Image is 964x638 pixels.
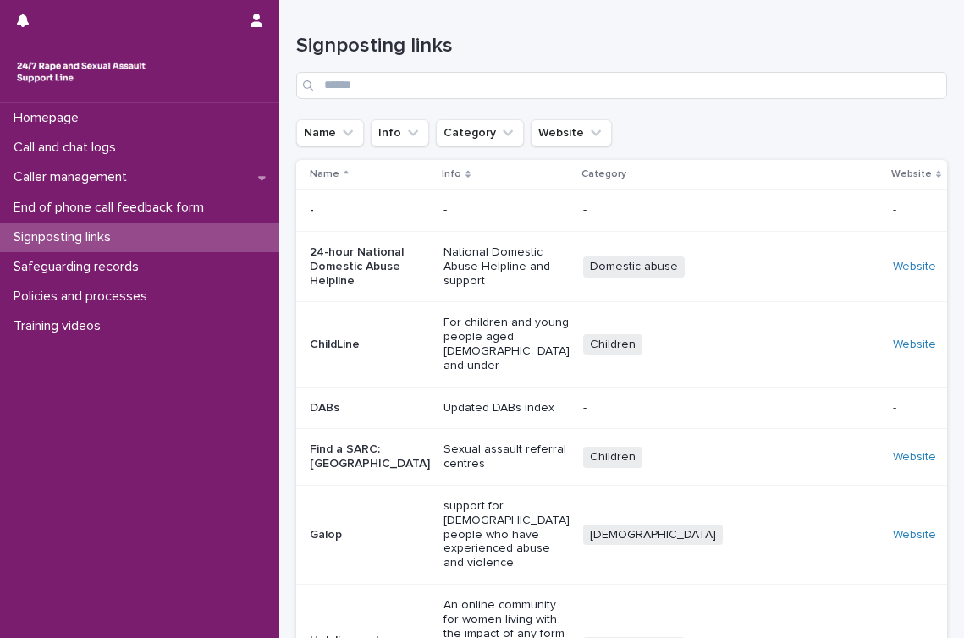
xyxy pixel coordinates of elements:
p: - [583,203,879,217]
span: [DEMOGRAPHIC_DATA] [583,525,723,546]
img: rhQMoQhaT3yELyF149Cw [14,55,149,89]
p: Updated DABs index [443,401,570,415]
p: National Domestic Abuse Helpline and support [443,245,570,288]
p: 24-hour National Domestic Abuse Helpline [310,245,430,288]
p: Website [891,165,932,184]
p: - [310,203,430,217]
p: Safeguarding records [7,259,152,275]
a: Website [893,261,936,272]
p: End of phone call feedback form [7,200,218,216]
a: Website [893,529,936,541]
a: Website [893,451,936,463]
button: Category [436,119,524,146]
p: Policies and processes [7,289,161,305]
p: - [893,200,900,217]
p: - [583,401,879,415]
p: Caller management [7,169,140,185]
p: Find a SARC: [GEOGRAPHIC_DATA] [310,443,430,471]
p: Info [442,165,461,184]
button: Name [296,119,364,146]
p: DABs [310,401,430,415]
p: Name [310,165,339,184]
p: Homepage [7,110,92,126]
p: ChildLine [310,338,430,352]
span: Children [583,447,642,468]
span: Domestic abuse [583,256,685,278]
p: For children and young people aged [DEMOGRAPHIC_DATA] and under [443,316,570,372]
span: Children [583,334,642,355]
button: Info [371,119,429,146]
p: support for [DEMOGRAPHIC_DATA] people who have experienced abuse and violence [443,499,570,570]
p: Training videos [7,318,114,334]
button: Website [531,119,612,146]
h1: Signposting links [296,34,947,58]
p: - [443,203,570,217]
a: Website [893,338,936,350]
p: - [893,398,900,415]
p: Call and chat logs [7,140,129,156]
p: Sexual assault referral centres [443,443,570,471]
p: Galop [310,528,430,542]
input: Search [296,72,947,99]
p: Category [581,165,626,184]
p: Signposting links [7,229,124,245]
